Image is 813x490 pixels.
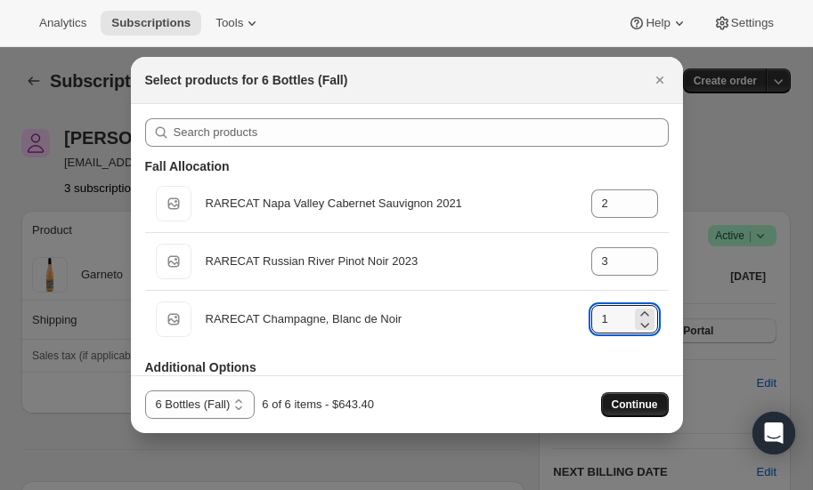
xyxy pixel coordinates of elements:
[145,71,348,89] h2: Select products for 6 Bottles (Fall)
[145,358,256,376] h3: Additional Options
[703,11,785,36] button: Settings
[612,398,658,412] span: Continue
[145,157,230,175] h3: Fall Allocation
[28,11,97,36] button: Analytics
[206,253,577,270] div: RARECAT Russian River Pinot Noir 2023
[262,396,374,414] div: 6 of 6 items - $643.40
[205,11,272,36] button: Tools
[206,310,577,328] div: RARECAT Champagne, Blanc de Noir
[752,412,795,454] div: Open Intercom Messenger
[101,11,201,36] button: Subscriptions
[617,11,698,36] button: Help
[601,392,669,417] button: Continue
[111,16,191,30] span: Subscriptions
[731,16,774,30] span: Settings
[215,16,243,30] span: Tools
[206,195,577,213] div: RARECAT Napa Valley Cabernet Sauvignon 2021
[39,16,86,30] span: Analytics
[647,68,672,92] button: Close
[174,118,669,147] input: Search products
[646,16,670,30] span: Help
